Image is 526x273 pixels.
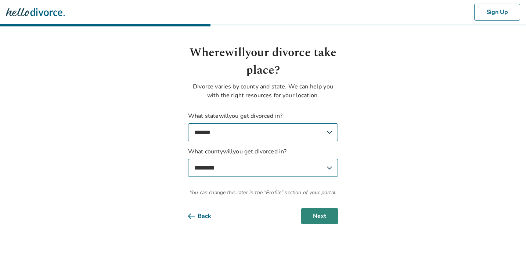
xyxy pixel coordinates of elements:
img: Hello Divorce Logo [6,5,65,19]
button: Next [301,208,338,224]
label: What state will you get divorced in? [188,112,338,141]
button: Sign Up [474,4,520,21]
h1: Where will your divorce take place? [188,44,338,79]
iframe: Chat Widget [489,238,526,273]
p: Divorce varies by county and state. We can help you with the right resources for your location. [188,82,338,100]
button: Back [188,208,223,224]
label: What county will you get divorced in? [188,147,338,177]
span: You can change this later in the "Profile" section of your portal. [188,189,338,196]
select: What countywillyou get divorced in? [188,159,338,177]
select: What statewillyou get divorced in? [188,123,338,141]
